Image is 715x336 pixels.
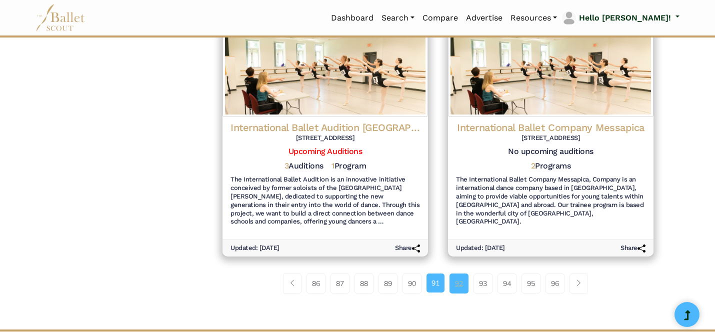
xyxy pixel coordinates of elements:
h6: [STREET_ADDRESS] [230,134,420,142]
a: 88 [354,273,373,293]
h6: Updated: [DATE] [456,244,505,252]
img: Logo [222,24,428,117]
a: 86 [306,273,325,293]
a: 87 [330,273,349,293]
a: 89 [378,273,397,293]
h5: No upcoming auditions [456,146,645,157]
h5: Programs [531,161,571,171]
img: Logo [448,24,653,117]
a: 90 [402,273,421,293]
a: 95 [521,273,540,293]
h6: The International Ballet Audition is an innovative initiative conceived by former soloists of the... [230,175,420,226]
h6: The International Ballet Company Messapica, Company is an international dance company based in [G... [456,175,645,226]
span: 3 [284,161,289,170]
h6: Share [395,244,420,252]
a: Dashboard [327,7,377,28]
h4: International Ballet Company Messapica [456,121,645,134]
p: Hello [PERSON_NAME]! [579,11,671,24]
a: 96 [545,273,564,293]
a: Compare [418,7,462,28]
a: Advertise [462,7,506,28]
a: profile picture Hello [PERSON_NAME]! [561,10,679,26]
h5: Auditions [284,161,323,171]
span: 2 [531,161,535,170]
a: Upcoming Auditions [288,146,362,156]
a: 93 [473,273,492,293]
h6: [STREET_ADDRESS] [456,134,645,142]
h6: Updated: [DATE] [230,244,279,252]
h5: Program [331,161,366,171]
span: 1 [331,161,334,170]
h4: International Ballet Audition [GEOGRAPHIC_DATA] [230,121,420,134]
a: 92 [449,273,468,293]
img: profile picture [562,11,576,25]
a: Search [377,7,418,28]
a: 91 [426,273,444,292]
a: 94 [497,273,516,293]
h6: Share [620,244,645,252]
nav: Page navigation example [283,273,593,293]
a: Resources [506,7,561,28]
